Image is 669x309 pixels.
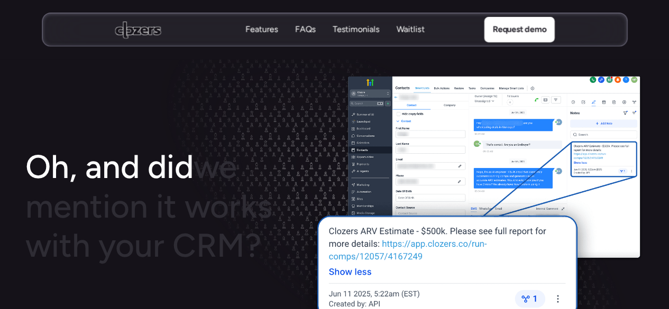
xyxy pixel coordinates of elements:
[492,23,546,36] p: Request demo
[295,35,315,47] p: FAQs
[396,24,424,35] p: Waitlist
[245,24,278,36] a: FeaturesFeatures
[295,24,315,36] a: FAQsFAQs
[245,35,278,47] p: Features
[332,24,379,36] a: TestimonialsTestimonials
[332,35,379,47] p: Testimonials
[295,24,315,35] p: FAQs
[484,17,554,42] a: Request demo
[396,24,424,36] a: WaitlistWaitlist
[25,147,194,186] span: Oh, and did
[25,147,279,265] h1: we mention it works with your CRM?
[245,24,278,35] p: Features
[332,24,379,35] p: Testimonials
